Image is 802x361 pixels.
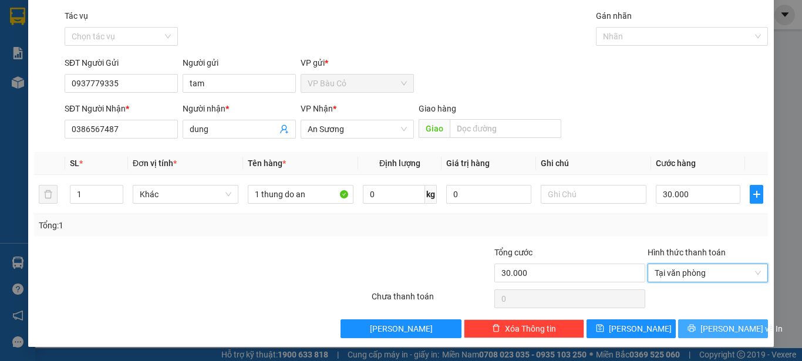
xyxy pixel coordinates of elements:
span: VP Bàu Cỏ [308,75,407,92]
div: Chưa thanh toán [370,290,493,311]
span: Tên hàng [248,158,286,168]
span: Giá trị hàng [446,158,490,168]
span: [PERSON_NAME] [370,322,433,335]
button: delete [39,185,58,204]
span: An Sương [308,120,407,138]
label: Gán nhãn [596,11,632,21]
span: Khác [140,185,231,203]
span: Xóa Thông tin [505,322,556,335]
span: Tại văn phòng [655,264,761,282]
span: VP Nhận [301,104,333,113]
div: VP gửi [301,56,414,69]
span: printer [688,324,696,333]
input: 0 [446,185,531,204]
span: kg [425,185,437,204]
div: SĐT Người Nhận [65,102,178,115]
input: Ghi Chú [541,185,646,204]
span: save [596,324,604,333]
button: printer[PERSON_NAME] và In [678,319,768,338]
span: Cước hàng [656,158,696,168]
span: plus [750,190,763,199]
label: Tác vụ [65,11,88,21]
div: Người nhận [183,102,296,115]
input: Dọc đường [450,119,561,138]
div: Người gửi [183,56,296,69]
span: user-add [279,124,289,134]
th: Ghi chú [536,152,651,175]
span: Định lượng [379,158,420,168]
button: save[PERSON_NAME] [587,319,676,338]
span: delete [492,324,500,333]
div: SĐT Người Gửi [65,56,178,69]
button: deleteXóa Thông tin [464,319,584,338]
span: Giao hàng [419,104,456,113]
span: [PERSON_NAME] và In [700,322,783,335]
span: SL [70,158,79,168]
span: Giao [419,119,450,138]
span: Đơn vị tính [133,158,177,168]
button: plus [750,185,763,204]
span: [PERSON_NAME] [609,322,672,335]
span: Tổng cước [494,248,533,257]
button: [PERSON_NAME] [341,319,461,338]
div: Tổng: 1 [39,219,311,232]
input: VD: Bàn, Ghế [248,185,353,204]
label: Hình thức thanh toán [648,248,726,257]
